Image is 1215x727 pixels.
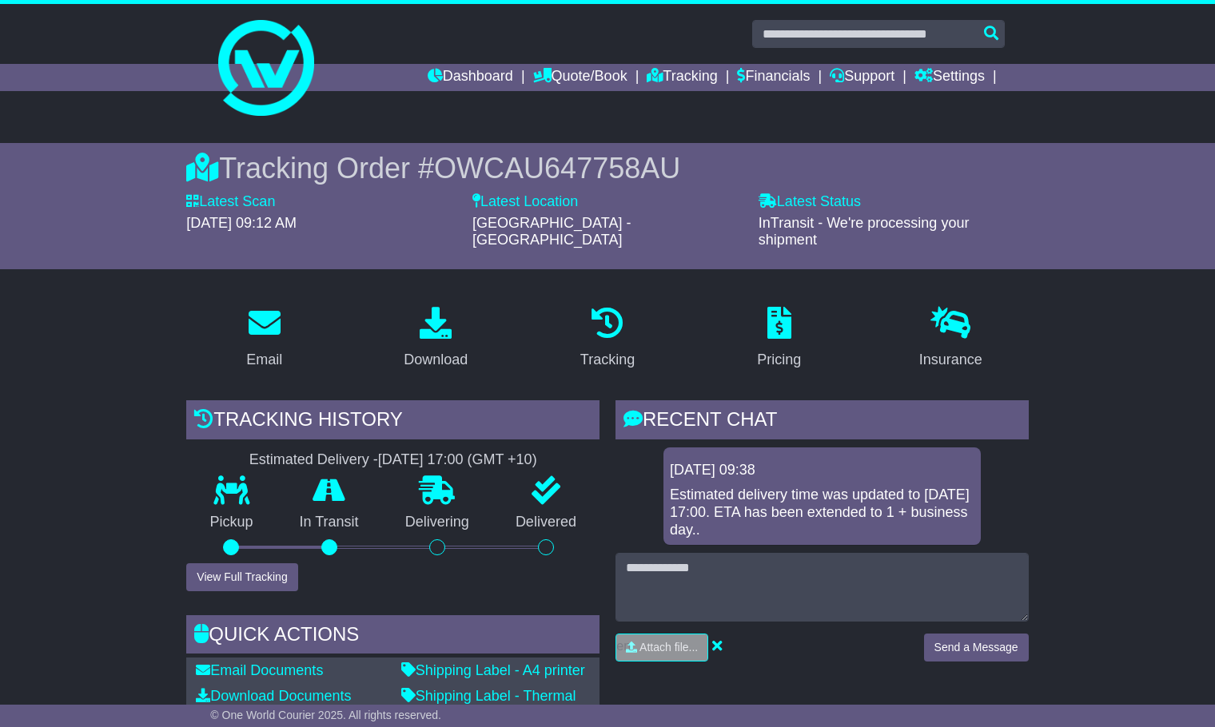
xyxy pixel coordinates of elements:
div: RECENT CHAT [615,400,1029,443]
a: Download Documents [196,688,351,704]
span: [GEOGRAPHIC_DATA] - [GEOGRAPHIC_DATA] [472,215,631,248]
a: Financials [737,64,810,91]
div: Pricing [757,349,801,371]
a: Support [830,64,894,91]
button: Send a Message [924,634,1029,661]
a: Email Documents [196,662,323,678]
div: Download [404,349,468,371]
div: Email [246,349,282,371]
span: © One World Courier 2025. All rights reserved. [210,709,441,721]
a: Dashboard [428,64,513,91]
div: Estimated Delivery - [186,451,600,469]
a: Settings [914,64,985,91]
a: Shipping Label - Thermal printer [401,688,576,721]
label: Latest Scan [186,193,275,211]
a: Pricing [747,301,811,376]
div: [DATE] 17:00 (GMT +10) [378,451,537,469]
p: In Transit [276,514,381,531]
div: Tracking [580,349,635,371]
p: Delivering [382,514,492,531]
div: Tracking history [186,400,600,443]
span: OWCAU647758AU [434,152,680,185]
a: Quote/Book [533,64,627,91]
label: Latest Status [759,193,861,211]
div: [DATE] 09:38 [670,462,974,479]
a: Download [393,301,478,376]
span: InTransit - We're processing your shipment [759,215,970,248]
button: View Full Tracking [186,563,297,591]
div: Tracking Order # [186,151,1028,185]
a: Email [236,301,293,376]
span: [DATE] 09:12 AM [186,215,297,231]
div: Estimated delivery time was updated to [DATE] 17:00. ETA has been extended to 1 + business day.. [670,487,974,538]
a: Tracking [647,64,717,91]
a: Shipping Label - A4 printer [401,662,585,678]
div: Insurance [919,349,982,371]
label: Latest Location [472,193,578,211]
p: Pickup [186,514,276,531]
a: Tracking [570,301,645,376]
p: Delivered [492,514,600,531]
div: Quick Actions [186,615,600,658]
a: Insurance [909,301,993,376]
